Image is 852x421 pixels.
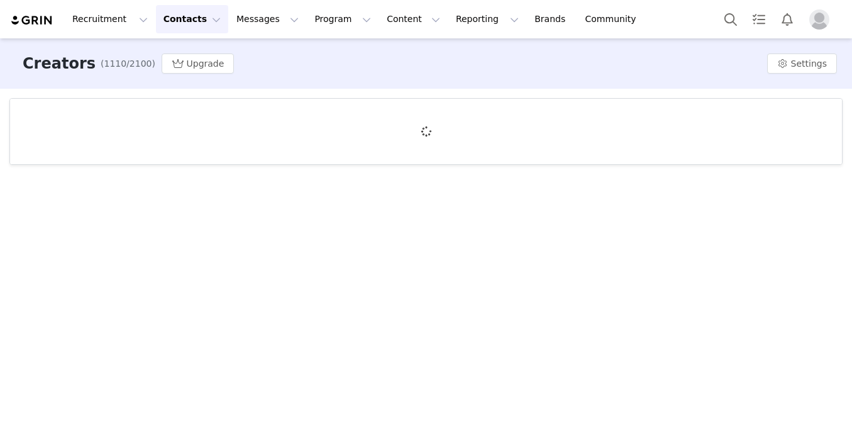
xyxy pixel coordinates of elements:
[229,5,306,33] button: Messages
[767,53,837,74] button: Settings
[307,5,379,33] button: Program
[65,5,155,33] button: Recruitment
[802,9,842,30] button: Profile
[162,53,235,74] button: Upgrade
[156,5,228,33] button: Contacts
[448,5,526,33] button: Reporting
[101,57,155,70] span: (1110/2100)
[10,14,54,26] img: grin logo
[379,5,448,33] button: Content
[745,5,773,33] a: Tasks
[809,9,829,30] img: placeholder-profile.jpg
[23,52,96,75] h3: Creators
[578,5,650,33] a: Community
[773,5,801,33] button: Notifications
[527,5,577,33] a: Brands
[717,5,744,33] button: Search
